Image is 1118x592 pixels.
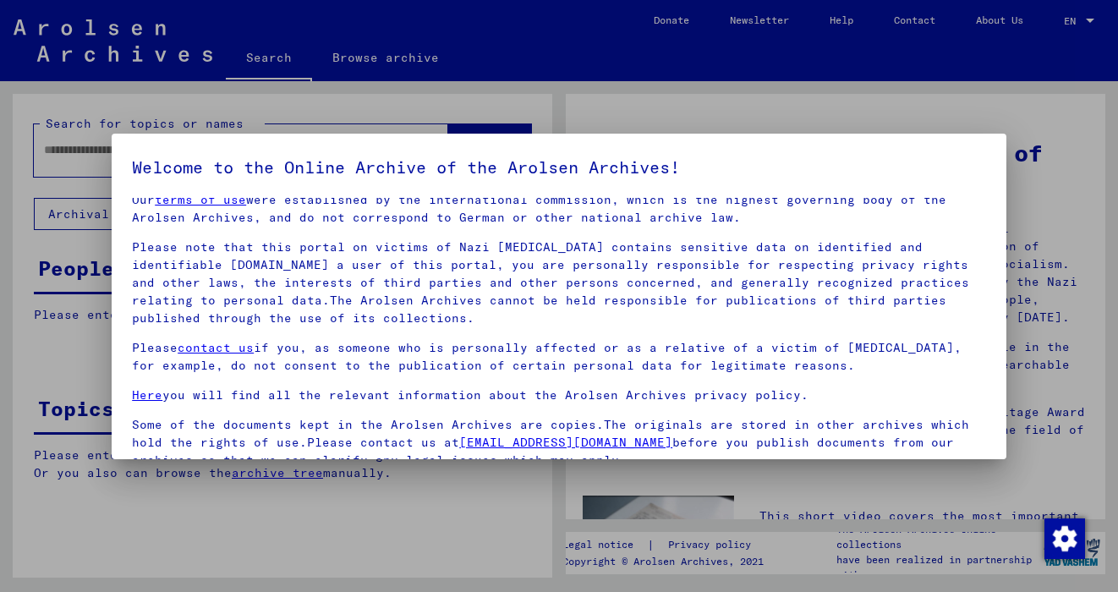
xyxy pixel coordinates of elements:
[178,340,254,355] a: contact us
[1044,518,1085,559] img: Change consent
[132,191,986,227] p: Our were established by the international commission, which is the highest governing body of the ...
[1044,518,1084,558] div: Change consent
[132,339,986,375] p: Please if you, as someone who is personally affected or as a relative of a victim of [MEDICAL_DAT...
[132,238,986,327] p: Please note that this portal on victims of Nazi [MEDICAL_DATA] contains sensitive data on identif...
[132,154,986,181] h5: Welcome to the Online Archive of the Arolsen Archives!
[155,192,246,207] a: terms of use
[132,387,162,403] a: Here
[132,386,986,404] p: you will find all the relevant information about the Arolsen Archives privacy policy.
[459,435,672,450] a: [EMAIL_ADDRESS][DOMAIN_NAME]
[132,416,986,469] p: Some of the documents kept in the Arolsen Archives are copies.The originals are stored in other a...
